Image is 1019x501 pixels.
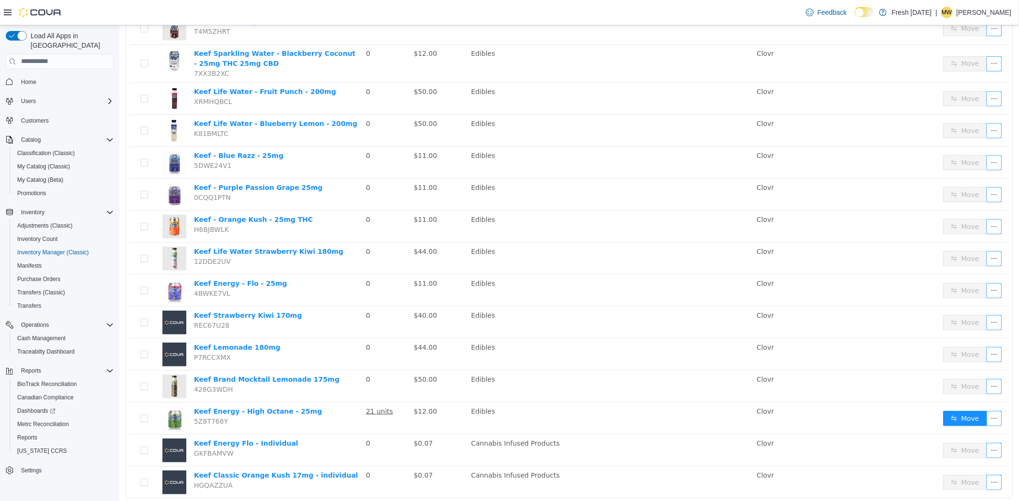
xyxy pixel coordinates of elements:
[891,7,932,18] p: Fresh [DATE]
[21,321,49,329] span: Operations
[247,63,251,70] span: 0
[294,382,318,390] span: $12.00
[21,97,36,105] span: Users
[10,404,118,417] a: Dashboards
[75,190,193,198] a: Keef - Orange Kush - 25mg THC
[294,414,313,422] span: $0.07
[13,220,114,231] span: Adjustments (Classic)
[75,200,109,208] span: H6BJBWLK
[17,115,53,126] a: Customers
[2,114,118,127] button: Customers
[75,104,109,112] span: K81BMLTC
[43,189,67,213] img: Keef - Orange Kush - 25mg THC hero shot
[17,134,114,146] span: Catalog
[17,95,40,107] button: Users
[43,94,67,117] img: Keef Life Water - Blueberry Lemon - 200mg hero shot
[43,445,67,469] img: Keef Classic Orange Kush 17mg - individual placeholder
[867,226,882,241] button: icon: ellipsis
[637,446,654,454] span: Clovr
[855,17,855,18] span: Dark Mode
[348,282,633,313] td: Edibles
[10,417,118,431] button: Metrc Reconciliation
[13,405,59,417] a: Dashboards
[75,158,203,166] a: Keef - Purple Passion Grape 25mg
[13,300,114,312] span: Transfers
[247,414,251,422] span: 0
[75,2,111,10] span: T4M5ZHRT
[867,130,882,145] button: icon: ellipsis
[17,189,46,197] span: Promotions
[13,247,114,258] span: Inventory Manager (Classic)
[17,176,64,184] span: My Catalog (Beta)
[824,162,868,177] button: icon: swapMove
[2,463,118,477] button: Settings
[13,188,50,199] a: Promotions
[13,346,114,357] span: Traceabilty Dashboard
[13,418,114,430] span: Metrc Reconciliation
[348,441,633,473] td: Cannabis Infused Products
[10,345,118,358] button: Traceabilty Dashboard
[13,233,62,245] a: Inventory Count
[637,94,654,102] span: Clovr
[348,345,633,377] td: Edibles
[13,147,114,159] span: Classification (Classic)
[43,413,67,437] img: Keef Energy Flo - Individual placeholder
[75,222,224,230] a: Keef Life Water Strawberry Kiwi 180mg
[17,149,75,157] span: Classification (Classic)
[824,386,868,401] button: icon: swapMove
[935,7,937,18] p: |
[75,360,114,368] span: 428G3WDH
[21,78,36,86] span: Home
[13,418,73,430] a: Metrc Reconciliation
[43,285,67,309] img: Keef Strawberry Kiwi 170mg placeholder
[13,247,93,258] a: Inventory Manager (Classic)
[802,3,850,22] a: Feedback
[13,432,41,443] a: Reports
[10,377,118,391] button: BioTrack Reconciliation
[867,354,882,369] button: icon: ellipsis
[294,63,318,70] span: $50.00
[824,66,868,81] button: icon: swapMove
[10,173,118,187] button: My Catalog (Beta)
[13,333,69,344] a: Cash Management
[17,407,55,415] span: Dashboards
[13,405,114,417] span: Dashboards
[348,313,633,345] td: Edibles
[17,207,48,218] button: Inventory
[75,414,179,422] a: Keef Energy Flo - Individual
[13,220,76,231] a: Adjustments (Classic)
[17,275,61,283] span: Purchase Orders
[867,66,882,81] button: icon: ellipsis
[824,290,868,305] button: icon: swapMove
[75,254,168,262] a: Keef Energy - Flo - 25mg
[637,126,654,134] span: Clovr
[10,299,118,313] button: Transfers
[247,94,251,102] span: 0
[13,333,114,344] span: Cash Management
[17,249,89,256] span: Inventory Manager (Classic)
[17,222,73,230] span: Adjustments (Classic)
[10,232,118,246] button: Inventory Count
[17,334,65,342] span: Cash Management
[348,250,633,282] td: Edibles
[348,58,633,90] td: Edibles
[294,24,318,32] span: $12.00
[17,302,41,310] span: Transfers
[824,130,868,145] button: icon: swapMove
[13,392,77,403] a: Canadian Compliance
[43,381,67,405] img: Keef Energy - High Octane - 25mg hero shot
[13,260,114,271] span: Manifests
[17,319,114,331] span: Operations
[21,467,42,474] span: Settings
[13,233,114,245] span: Inventory Count
[21,136,41,144] span: Catalog
[294,446,313,454] span: $0.07
[13,188,114,199] span: Promotions
[13,378,114,390] span: BioTrack Reconciliation
[637,254,654,262] span: Clovr
[942,7,952,18] span: MW
[247,350,251,358] span: 0
[824,98,868,113] button: icon: swapMove
[637,350,654,358] span: Clovr
[10,187,118,200] button: Promotions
